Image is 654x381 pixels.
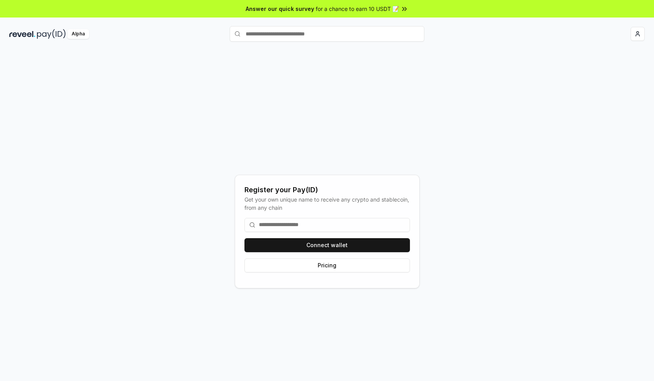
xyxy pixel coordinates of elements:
[246,5,314,13] span: Answer our quick survey
[244,195,410,212] div: Get your own unique name to receive any crypto and stablecoin, from any chain
[67,29,89,39] div: Alpha
[244,184,410,195] div: Register your Pay(ID)
[316,5,399,13] span: for a chance to earn 10 USDT 📝
[37,29,66,39] img: pay_id
[9,29,35,39] img: reveel_dark
[244,238,410,252] button: Connect wallet
[244,258,410,272] button: Pricing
